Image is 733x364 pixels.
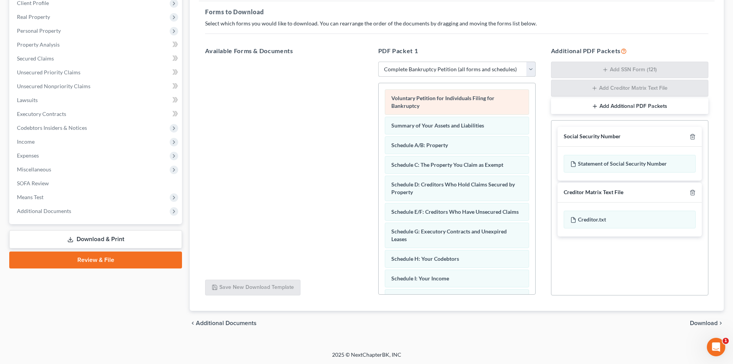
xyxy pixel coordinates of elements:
[205,7,708,17] h5: Forms to Download
[391,161,503,168] span: Schedule C: The Property You Claim as Exempt
[378,46,536,55] h5: PDF Packet 1
[391,181,515,195] span: Schedule D: Creditors Who Hold Claims Secured by Property
[391,228,507,242] span: Schedule G: Executory Contracts and Unexpired Leases
[17,152,39,159] span: Expenses
[11,79,182,93] a: Unsecured Nonpriority Claims
[551,46,708,55] h5: Additional PDF Packets
[17,27,61,34] span: Personal Property
[564,155,696,173] div: Statement of Social Security Number
[391,208,519,215] span: Schedule E/F: Creditors Who Have Unsecured Claims
[391,122,484,129] span: Summary of Your Assets and Liabilities
[11,93,182,107] a: Lawsuits
[11,52,182,65] a: Secured Claims
[391,142,448,148] span: Schedule A/B: Property
[17,194,43,200] span: Means Test
[551,80,708,97] button: Add Creditor Matrix Text File
[11,107,182,121] a: Executory Contracts
[551,62,708,79] button: Add SSN Form (121)
[391,255,459,262] span: Schedule H: Your Codebtors
[17,55,54,62] span: Secured Claims
[11,176,182,190] a: SOFA Review
[17,180,49,186] span: SOFA Review
[718,320,724,326] i: chevron_right
[690,320,724,326] button: Download chevron_right
[9,230,182,248] a: Download & Print
[391,95,494,109] span: Voluntary Petition for Individuals Filing for Bankruptcy
[391,275,449,282] span: Schedule I: Your Income
[17,13,50,20] span: Real Property
[17,124,87,131] span: Codebtors Insiders & Notices
[564,133,621,140] div: Social Security Number
[564,211,696,228] div: Creditor.txt
[17,83,90,89] span: Unsecured Nonpriority Claims
[723,338,729,344] span: 1
[205,46,362,55] h5: Available Forms & Documents
[17,97,38,103] span: Lawsuits
[17,111,66,117] span: Executory Contracts
[17,208,71,214] span: Additional Documents
[564,189,623,196] div: Creditor Matrix Text File
[11,38,182,52] a: Property Analysis
[707,338,725,356] iframe: Intercom live chat
[196,320,257,326] span: Additional Documents
[690,320,718,326] span: Download
[205,280,301,296] button: Save New Download Template
[205,20,708,27] p: Select which forms you would like to download. You can rearrange the order of the documents by dr...
[17,138,35,145] span: Income
[17,166,51,173] span: Miscellaneous
[17,69,80,75] span: Unsecured Priority Claims
[190,320,196,326] i: chevron_left
[11,65,182,79] a: Unsecured Priority Claims
[551,98,708,114] button: Add Additional PDF Packets
[190,320,257,326] a: chevron_left Additional Documents
[17,41,60,48] span: Property Analysis
[9,252,182,268] a: Review & File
